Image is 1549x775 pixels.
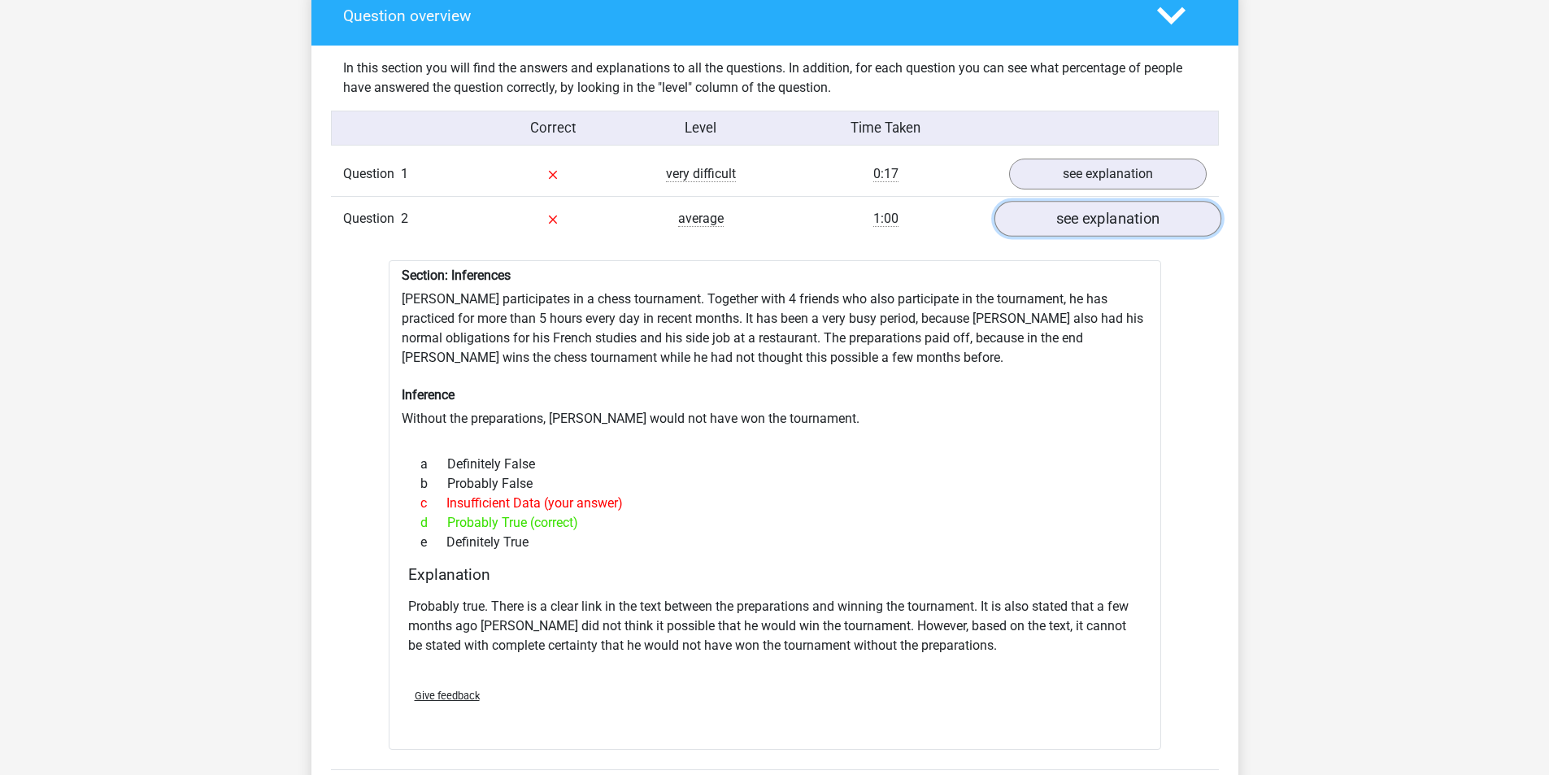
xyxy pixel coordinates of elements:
p: Probably true. There is a clear link in the text between the preparations and winning the tournam... [408,597,1142,655]
span: very difficult [666,166,736,182]
div: Definitely True [408,533,1142,552]
span: b [420,474,447,494]
span: a [420,455,447,474]
span: Question [343,209,401,229]
span: 2 [401,211,408,226]
span: c [420,494,446,513]
div: Level [627,118,775,138]
div: Probably False [408,474,1142,494]
h4: Question overview [343,7,1133,25]
a: see explanation [994,201,1220,237]
span: average [678,211,724,227]
div: Time Taken [774,118,996,138]
span: 0:17 [873,166,899,182]
span: d [420,513,447,533]
h6: Inference [402,387,1148,403]
div: Correct [479,118,627,138]
span: e [420,533,446,552]
div: In this section you will find the answers and explanations to all the questions. In addition, for... [331,59,1219,98]
span: 1:00 [873,211,899,227]
h4: Explanation [408,565,1142,584]
div: Insufficient Data (your answer) [408,494,1142,513]
span: 1 [401,166,408,181]
span: Question [343,164,401,184]
div: [PERSON_NAME] participates in a chess tournament. Together with 4 friends who also participate in... [389,260,1161,751]
h6: Section: Inferences [402,268,1148,283]
div: Definitely False [408,455,1142,474]
div: Probably True (correct) [408,513,1142,533]
a: see explanation [1009,159,1207,189]
span: Give feedback [415,690,480,702]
